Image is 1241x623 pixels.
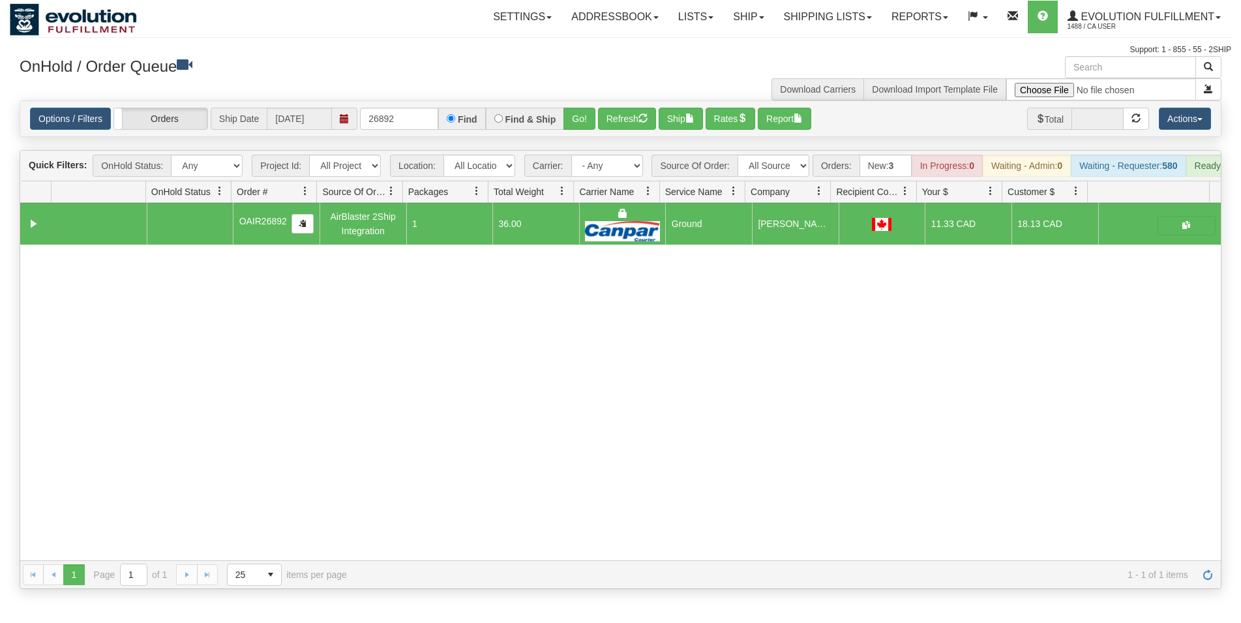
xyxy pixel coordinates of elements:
button: Copy to clipboard [292,214,314,234]
span: 1 [412,219,417,229]
img: CA [872,218,891,231]
strong: 3 [889,160,894,171]
a: Collapse [25,216,42,232]
div: Waiting - Requester: [1071,155,1186,177]
span: select [260,564,281,585]
span: Page of 1 [94,564,168,586]
span: Evolution Fulfillment [1078,11,1214,22]
a: Download Import Template File [872,84,998,95]
label: Quick Filters: [29,159,87,172]
span: OnHold Status: [93,155,171,177]
span: OAIR26892 [239,216,287,226]
span: Customer $ [1008,185,1054,198]
input: Search [1065,56,1196,78]
div: Waiting - Admin: [983,155,1071,177]
span: Source Of Order: [651,155,738,177]
a: Lists [668,1,723,33]
button: Actions [1159,108,1211,130]
div: AirBlaster 2Ship Integration [325,209,400,239]
span: Page 1 [63,564,84,585]
span: items per page [227,564,347,586]
span: OnHold Status [151,185,211,198]
a: Service Name filter column settings [723,180,745,202]
button: Go! [563,108,595,130]
a: Settings [483,1,561,33]
a: Company filter column settings [808,180,830,202]
a: Download Carriers [780,84,856,95]
span: Service Name [665,185,723,198]
span: 1 - 1 of 1 items [365,570,1188,580]
a: Evolution Fulfillment 1488 / CA User [1058,1,1231,33]
span: Source Of Order [322,185,386,198]
label: Find & Ship [505,115,556,124]
a: Carrier Name filter column settings [637,180,659,202]
span: Page sizes drop down [227,564,282,586]
span: Total [1027,108,1072,130]
button: Rates [706,108,756,130]
td: [PERSON_NAME] HOUSE SCREEN PRINTING / [GEOGRAPHIC_DATA] [752,203,839,245]
a: Your $ filter column settings [979,180,1002,202]
a: Addressbook [561,1,668,33]
img: Canpar [585,221,660,241]
a: Total Weight filter column settings [551,180,573,202]
span: Location: [390,155,443,177]
strong: 580 [1162,160,1177,171]
h3: OnHold / Order Queue [20,56,611,75]
span: Order # [237,185,267,198]
button: Search [1195,56,1221,78]
label: Find [458,115,477,124]
a: Reports [882,1,958,33]
span: 1488 / CA User [1068,20,1165,33]
a: Source Of Order filter column settings [380,180,402,202]
img: logo1488.jpg [10,3,137,36]
label: Orders [114,108,207,129]
a: Recipient Country filter column settings [894,180,916,202]
a: Refresh [1197,564,1218,585]
span: 25 [235,568,252,581]
span: 36.00 [499,219,522,229]
a: OnHold Status filter column settings [209,180,231,202]
div: grid toolbar [20,151,1221,181]
button: Refresh [598,108,656,130]
a: Shipping lists [774,1,882,33]
td: Ground [665,203,752,245]
strong: 0 [969,160,974,171]
span: Carrier Name [579,185,634,198]
span: Your $ [922,185,948,198]
a: Packages filter column settings [466,180,488,202]
a: Options / Filters [30,108,111,130]
span: Ship Date [211,108,267,130]
a: Order # filter column settings [294,180,316,202]
span: Carrier: [524,155,571,177]
td: 18.13 CAD [1011,203,1098,245]
input: Order # [360,108,438,130]
span: Recipient Country [836,185,900,198]
span: Orders: [813,155,860,177]
button: Shipping Documents [1158,216,1216,236]
span: Company [751,185,790,198]
input: Import [1006,78,1196,100]
div: Support: 1 - 855 - 55 - 2SHIP [10,44,1231,55]
div: In Progress: [912,155,983,177]
button: Report [758,108,811,130]
button: Ship [659,108,703,130]
span: Packages [408,185,448,198]
div: New: [860,155,912,177]
strong: 0 [1057,160,1062,171]
a: Customer $ filter column settings [1065,180,1087,202]
td: 11.33 CAD [925,203,1011,245]
span: Total Weight [494,185,544,198]
input: Page 1 [121,564,147,585]
a: Ship [723,1,773,33]
span: Project Id: [252,155,309,177]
